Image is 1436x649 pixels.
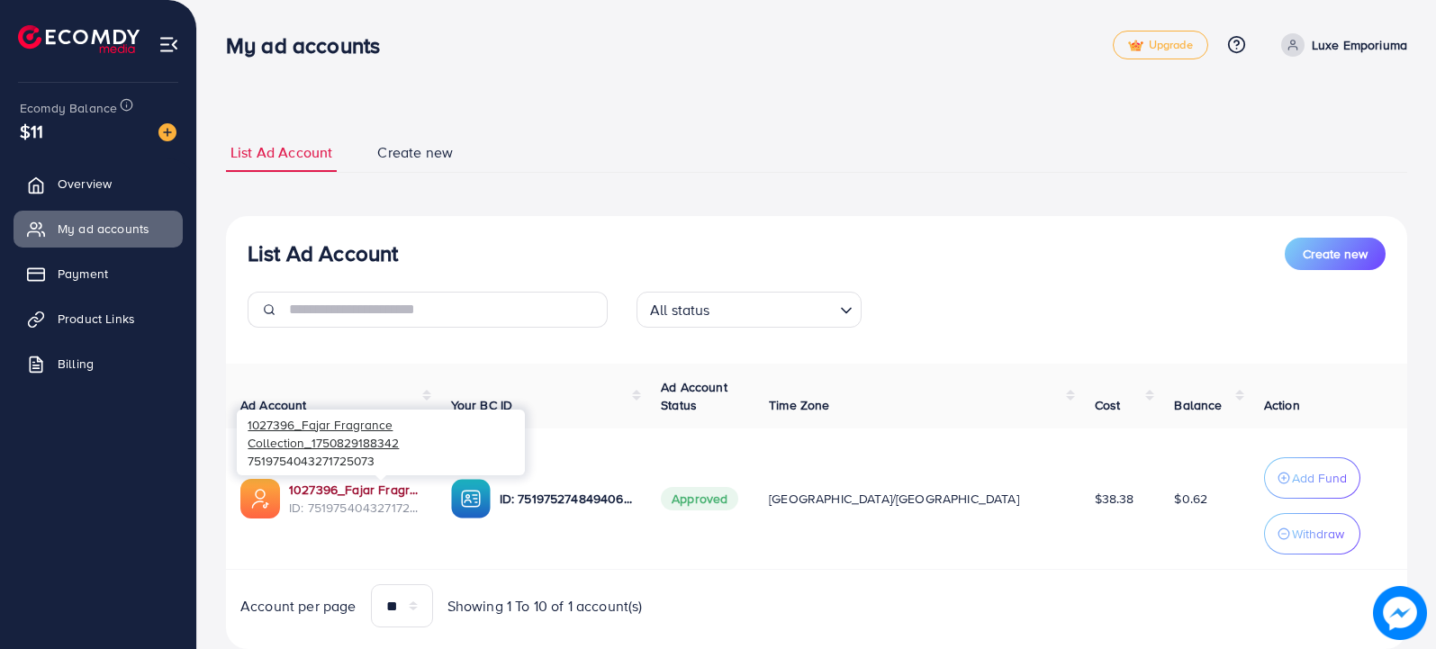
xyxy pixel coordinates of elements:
[230,142,332,163] span: List Ad Account
[716,293,833,323] input: Search for option
[1113,31,1208,59] a: tickUpgrade
[1264,457,1360,499] button: Add Fund
[14,211,183,247] a: My ad accounts
[289,499,422,517] span: ID: 7519754043271725073
[1373,586,1427,640] img: image
[500,488,633,509] p: ID: 7519752748494061576
[58,310,135,328] span: Product Links
[646,297,714,323] span: All status
[661,378,727,414] span: Ad Account Status
[1274,33,1407,57] a: Luxe Emporiuma
[58,220,149,238] span: My ad accounts
[1095,490,1134,508] span: $38.38
[1292,467,1347,489] p: Add Fund
[769,490,1019,508] span: [GEOGRAPHIC_DATA]/[GEOGRAPHIC_DATA]
[158,123,176,141] img: image
[20,99,117,117] span: Ecomdy Balance
[1174,490,1207,508] span: $0.62
[18,25,140,53] img: logo
[226,32,394,59] h3: My ad accounts
[58,355,94,373] span: Billing
[58,175,112,193] span: Overview
[447,596,643,617] span: Showing 1 To 10 of 1 account(s)
[1264,396,1300,414] span: Action
[1264,513,1360,554] button: Withdraw
[289,481,422,499] a: 1027396_Fajar Fragrance Collection_1750829188342
[451,479,491,518] img: ic-ba-acc.ded83a64.svg
[14,166,183,202] a: Overview
[237,410,525,474] div: 7519754043271725073
[769,396,829,414] span: Time Zone
[661,487,738,510] span: Approved
[248,416,399,451] span: 1027396_Fajar Fragrance Collection_1750829188342
[1128,39,1193,52] span: Upgrade
[1292,523,1344,545] p: Withdraw
[240,396,307,414] span: Ad Account
[637,292,862,328] div: Search for option
[20,118,43,144] span: $11
[451,396,513,414] span: Your BC ID
[248,240,398,266] h3: List Ad Account
[14,301,183,337] a: Product Links
[1128,40,1143,52] img: tick
[1174,396,1222,414] span: Balance
[377,142,453,163] span: Create new
[1285,238,1386,270] button: Create new
[240,479,280,518] img: ic-ads-acc.e4c84228.svg
[1095,396,1121,414] span: Cost
[14,256,183,292] a: Payment
[158,34,179,55] img: menu
[240,596,357,617] span: Account per page
[58,265,108,283] span: Payment
[14,346,183,382] a: Billing
[1312,34,1407,56] p: Luxe Emporiuma
[1303,245,1368,263] span: Create new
